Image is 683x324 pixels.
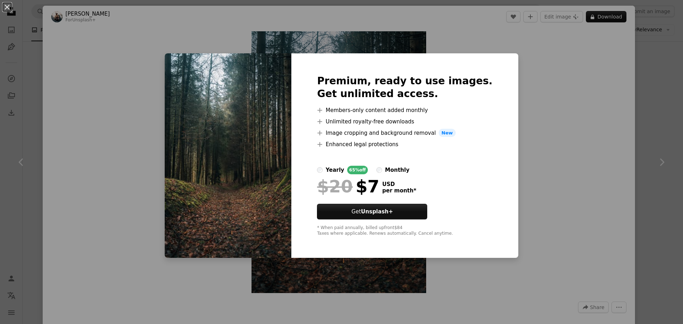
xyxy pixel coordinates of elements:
[317,75,492,100] h2: Premium, ready to use images. Get unlimited access.
[347,166,368,174] div: 65% off
[325,166,344,174] div: yearly
[439,129,456,137] span: New
[317,117,492,126] li: Unlimited royalty-free downloads
[317,106,492,115] li: Members-only content added monthly
[385,166,409,174] div: monthly
[317,140,492,149] li: Enhanced legal protections
[317,167,323,173] input: yearly65%off
[317,204,427,219] button: GetUnsplash+
[361,208,393,215] strong: Unsplash+
[382,181,416,187] span: USD
[317,177,353,196] span: $20
[317,177,379,196] div: $7
[376,167,382,173] input: monthly
[317,129,492,137] li: Image cropping and background removal
[165,53,291,258] img: premium_photo-1711407243020-03bdd9e57e61
[382,187,416,194] span: per month *
[317,225,492,237] div: * When paid annually, billed upfront $84 Taxes where applicable. Renews automatically. Cancel any...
